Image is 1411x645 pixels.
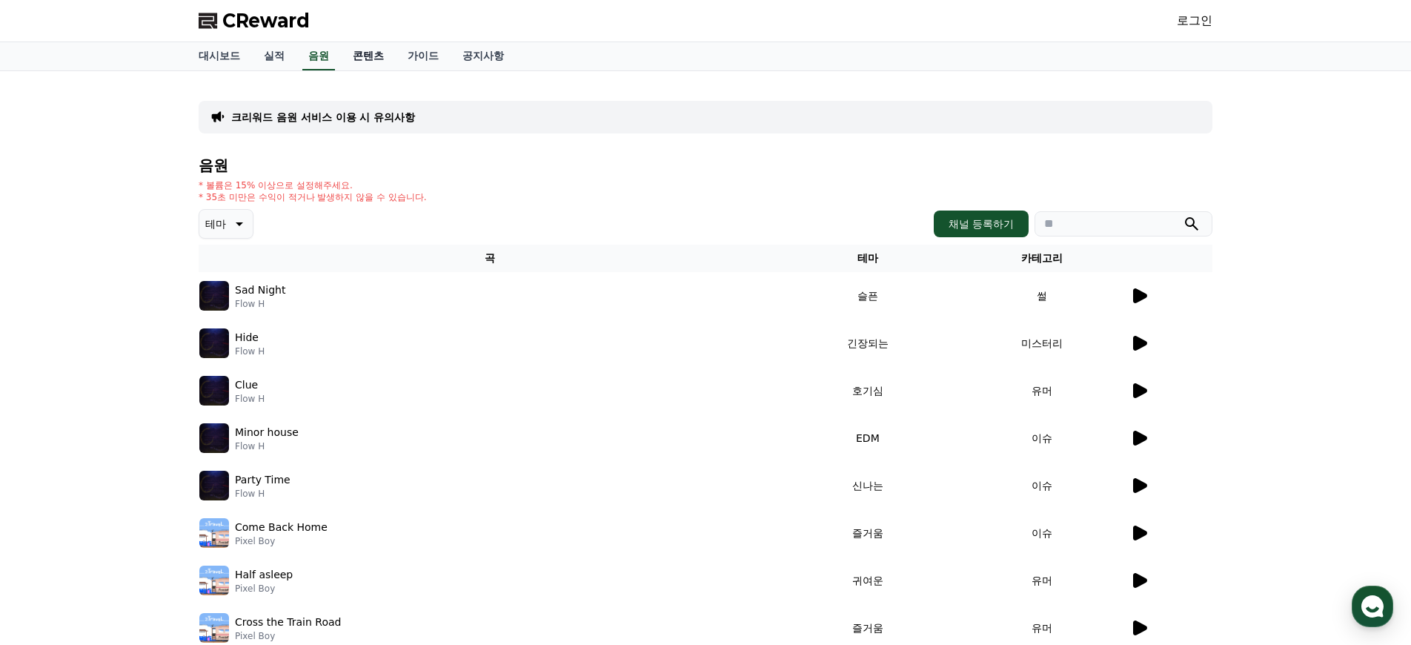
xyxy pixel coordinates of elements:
[199,566,229,595] img: music
[780,272,954,320] td: 슬픈
[199,613,229,643] img: music
[955,272,1129,320] td: 썰
[199,328,229,358] img: music
[199,157,1212,173] h4: 음원
[780,462,954,509] td: 신나는
[955,367,1129,414] td: 유머
[235,488,290,500] p: Flow H
[1177,12,1212,30] a: 로그인
[47,492,56,504] span: 홈
[235,520,328,535] p: Come Back Home
[235,298,285,310] p: Flow H
[955,245,1129,272] th: 카테고리
[451,42,516,70] a: 공지사항
[252,42,296,70] a: 실적
[229,492,247,504] span: 설정
[235,425,299,440] p: Minor house
[302,42,335,70] a: 음원
[199,9,310,33] a: CReward
[205,214,226,234] p: 테마
[136,493,153,505] span: 대화
[341,42,396,70] a: 콘텐츠
[199,281,229,311] img: music
[955,509,1129,557] td: 이슈
[955,414,1129,462] td: 이슈
[955,320,1129,367] td: 미스터리
[780,320,954,367] td: 긴장되는
[231,110,415,125] a: 크리워드 음원 서비스 이용 시 유의사항
[98,470,191,507] a: 대화
[199,209,253,239] button: 테마
[235,615,341,630] p: Cross the Train Road
[235,330,259,345] p: Hide
[222,9,310,33] span: CReward
[199,179,427,191] p: * 볼륨은 15% 이상으로 설정해주세요.
[955,557,1129,604] td: 유머
[235,583,293,595] p: Pixel Boy
[187,42,252,70] a: 대시보드
[235,345,265,357] p: Flow H
[235,282,285,298] p: Sad Night
[235,377,258,393] p: Clue
[934,211,1029,237] button: 채널 등록하기
[235,472,290,488] p: Party Time
[235,535,328,547] p: Pixel Boy
[396,42,451,70] a: 가이드
[780,245,954,272] th: 테마
[780,509,954,557] td: 즐거움
[4,470,98,507] a: 홈
[955,462,1129,509] td: 이슈
[199,423,229,453] img: music
[199,518,229,548] img: music
[235,630,341,642] p: Pixel Boy
[235,393,265,405] p: Flow H
[199,191,427,203] p: * 35초 미만은 수익이 적거나 발생하지 않을 수 있습니다.
[235,440,299,452] p: Flow H
[235,567,293,583] p: Half asleep
[199,471,229,500] img: music
[780,557,954,604] td: 귀여운
[780,414,954,462] td: EDM
[199,245,780,272] th: 곡
[780,367,954,414] td: 호기심
[191,470,285,507] a: 설정
[199,376,229,406] img: music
